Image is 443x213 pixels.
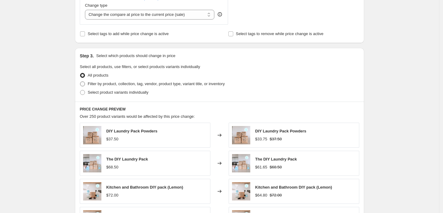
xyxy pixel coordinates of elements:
img: kitchen-and-bathroom-DIY-pack-3_80x.jpg [232,182,250,200]
div: help [217,11,223,17]
span: The DIY Laundry Pack [255,157,297,161]
div: $61.65 [255,164,267,170]
strike: $68.50 [270,164,282,170]
div: $72.00 [106,192,118,198]
div: $64.80 [255,192,267,198]
h2: Step 3. [80,53,94,59]
span: Kitchen and Bathroom DIY pack (Lemon) [106,185,183,190]
span: Filter by product, collection, tag, vendor, product type, variant title, or inventory [88,81,225,86]
span: Kitchen and Bathroom DIY pack (Lemon) [255,185,332,190]
h6: PRICE CHANGE PREVIEW [80,107,359,112]
span: Select tags to remove while price change is active [236,31,324,36]
span: DIY Laundry Pack Powders [255,129,306,133]
span: Over 250 product variants would be affected by this price change: [80,114,195,119]
span: Change type [85,3,107,8]
span: Select product variants individually [88,90,148,95]
strike: $37.50 [270,136,282,142]
img: DIY-laundry-pack-badge-1_80x.jpg [83,154,101,172]
img: kitchen-and-bathroom-DIY-pack-3_80x.jpg [83,182,101,200]
img: DIY-laundry-replenishment-powders-1_80x.jpg [83,126,101,144]
span: The DIY Laundry Pack [106,157,148,161]
div: $68.50 [106,164,118,170]
p: Select which products should change in price [96,53,175,59]
span: Select tags to add while price change is active [88,31,169,36]
div: $37.50 [106,136,118,142]
strike: $72.00 [270,192,282,198]
img: DIY-laundry-pack-badge-1_80x.jpg [232,154,250,172]
span: Select all products, use filters, or select products variants individually [80,64,200,69]
img: DIY-laundry-replenishment-powders-1_80x.jpg [232,126,250,144]
span: All products [88,73,108,78]
div: $33.75 [255,136,267,142]
span: DIY Laundry Pack Powders [106,129,157,133]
